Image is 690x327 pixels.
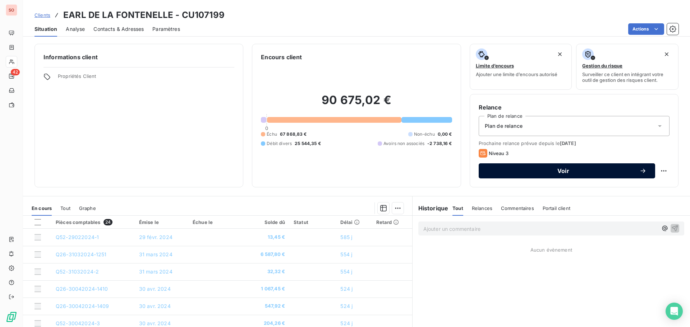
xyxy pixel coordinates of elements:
[376,219,408,225] div: Retard
[11,69,20,75] span: 42
[295,140,321,147] span: 25 544,35 €
[340,303,353,309] span: 524 j
[103,219,112,225] span: 24
[427,140,452,147] span: -2 738,16 €
[56,219,130,225] div: Pièces comptables
[340,219,367,225] div: Délai
[265,125,268,131] span: 0
[66,25,85,33] span: Analyse
[294,219,332,225] div: Statut
[543,205,570,211] span: Portail client
[340,268,352,275] span: 554 j
[501,205,534,211] span: Commentaires
[582,63,622,69] span: Gestion du risque
[340,234,352,240] span: 585 j
[56,251,107,257] span: Q26-31032024-1251
[139,286,171,292] span: 30 avr. 2024
[340,286,353,292] span: 524 j
[79,205,96,211] span: Graphe
[340,251,352,257] span: 554 j
[476,63,514,69] span: Limite d’encours
[472,205,492,211] span: Relances
[413,204,448,212] h6: Historique
[485,122,523,130] span: Plan de relance
[267,140,292,147] span: Débit divers
[56,286,108,292] span: Q26-30042024-1410
[247,234,285,241] span: 13,45 €
[340,320,353,326] span: 524 j
[139,234,172,240] span: 29 févr. 2024
[6,311,17,323] img: Logo LeanPay
[34,11,50,19] a: Clients
[628,23,664,35] button: Actions
[487,168,639,174] span: Voir
[414,131,435,137] span: Non-échu
[489,150,509,156] span: Niveau 3
[267,131,277,137] span: Échu
[479,163,655,178] button: Voir
[247,219,285,225] div: Solde dû
[560,140,576,146] span: [DATE]
[56,303,109,309] span: Q26-30042024-1409
[139,219,184,225] div: Émise le
[247,320,285,327] span: 204,26 €
[139,268,172,275] span: 31 mars 2024
[93,25,144,33] span: Contacts & Adresses
[247,251,285,258] span: 6 587,80 €
[60,205,70,211] span: Tout
[261,53,302,61] h6: Encours client
[576,44,678,90] button: Gestion du risqueSurveiller ce client en intégrant votre outil de gestion des risques client.
[193,219,238,225] div: Échue le
[452,205,463,211] span: Tout
[6,4,17,16] div: SO
[479,103,670,112] h6: Relance
[247,285,285,293] span: 1 067,45 €
[438,131,452,137] span: 0,00 €
[32,205,52,211] span: En cours
[43,53,234,61] h6: Informations client
[56,268,99,275] span: Q52-31032024-2
[383,140,424,147] span: Avoirs non associés
[261,93,452,115] h2: 90 675,02 €
[34,12,50,18] span: Clients
[56,234,99,240] span: Q52-29022024-1
[139,251,172,257] span: 31 mars 2024
[479,140,670,146] span: Prochaine relance prévue depuis le
[666,303,683,320] div: Open Intercom Messenger
[280,131,307,137] span: 67 868,83 €
[139,320,171,326] span: 30 avr. 2024
[530,247,572,253] span: Aucun évènement
[247,268,285,275] span: 32,32 €
[63,9,225,22] h3: EARL DE LA FONTENELLE - CU107199
[470,44,572,90] button: Limite d’encoursAjouter une limite d’encours autorisé
[56,320,100,326] span: Q52-30042024-3
[139,303,171,309] span: 30 avr. 2024
[152,25,180,33] span: Paramètres
[582,71,672,83] span: Surveiller ce client en intégrant votre outil de gestion des risques client.
[58,73,234,83] span: Propriétés Client
[247,303,285,310] span: 547,92 €
[34,25,57,33] span: Situation
[476,71,557,77] span: Ajouter une limite d’encours autorisé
